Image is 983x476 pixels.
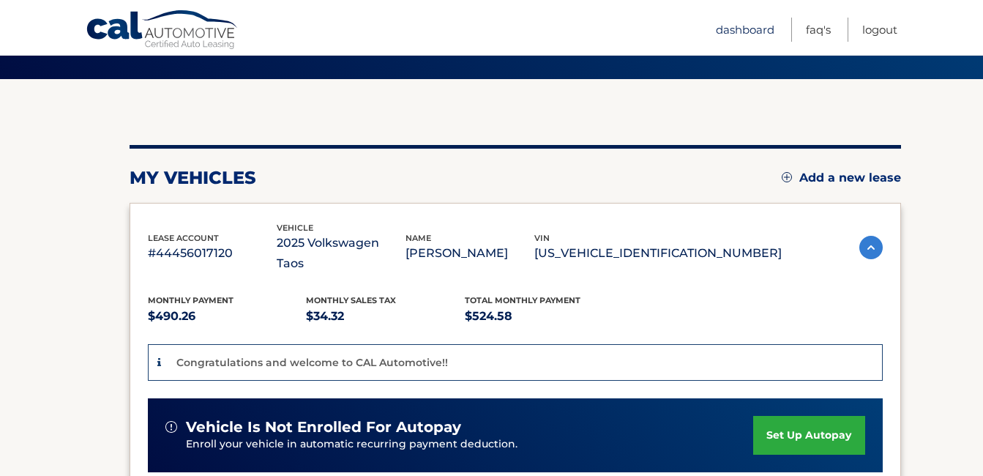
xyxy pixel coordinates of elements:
[306,306,465,327] p: $34.32
[86,10,239,52] a: Cal Automotive
[806,18,831,42] a: FAQ's
[534,233,550,243] span: vin
[405,233,431,243] span: name
[186,418,461,436] span: vehicle is not enrolled for autopay
[306,295,396,305] span: Monthly sales Tax
[465,295,580,305] span: Total Monthly Payment
[782,171,901,185] a: Add a new lease
[465,306,624,327] p: $524.58
[148,306,307,327] p: $490.26
[148,243,277,264] p: #44456017120
[782,172,792,182] img: add.svg
[148,233,219,243] span: lease account
[534,243,782,264] p: [US_VEHICLE_IDENTIFICATION_NUMBER]
[859,236,883,259] img: accordion-active.svg
[716,18,774,42] a: Dashboard
[753,416,864,455] a: set up autopay
[277,233,405,274] p: 2025 Volkswagen Taos
[148,295,233,305] span: Monthly Payment
[176,356,448,369] p: Congratulations and welcome to CAL Automotive!!
[277,223,313,233] span: vehicle
[862,18,897,42] a: Logout
[165,421,177,433] img: alert-white.svg
[405,243,534,264] p: [PERSON_NAME]
[186,436,754,453] p: Enroll your vehicle in automatic recurring payment deduction.
[130,167,256,189] h2: my vehicles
